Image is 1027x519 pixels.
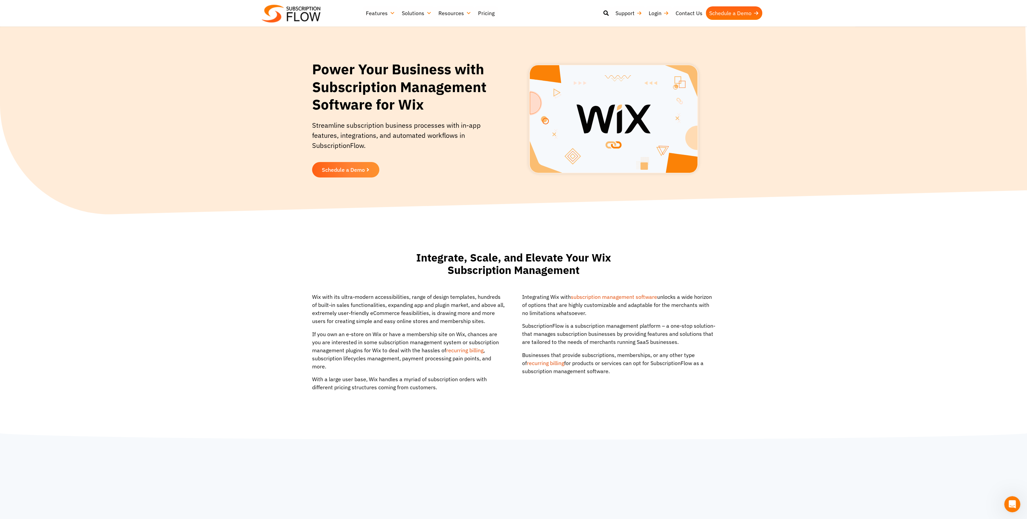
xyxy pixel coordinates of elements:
a: Schedule a Demo [312,162,379,177]
p: If you own an e-store on Wix or have a membership site on Wix, chances are you are interested in ... [312,330,505,370]
p: Businesses that provide subscriptions, memberships, or any other type of for products or services... [522,351,715,375]
a: Contact Us [672,6,706,20]
a: Login [645,6,672,20]
p: SubscriptionFlow is a subscription management platform – a one-stop solution- that manages subscr... [522,322,715,346]
a: Pricing [475,6,498,20]
span: Schedule a Demo [322,167,365,172]
a: Support [612,6,645,20]
p: With a large user base, Wix handles a myriad of subscription orders with different pricing struct... [312,375,505,391]
a: Features [362,6,398,20]
img: Subscriptionflow [262,5,320,23]
a: Resources [435,6,475,20]
img: Subscription-management-software-for-Wix [529,65,698,173]
a: Solutions [398,6,435,20]
p: Wix with its ultra-modern accessibilities, range of design templates, hundreds of built-in sales ... [312,293,505,325]
a: recurring billing [446,347,483,354]
iframe: Intercom live chat [1004,496,1020,512]
p: Integrating Wix with unlocks a wide horizon of options that are highly customizable and adaptable... [522,293,715,317]
h2: Integrate, Scale, and Elevate Your Wix Subscription Management [399,251,628,276]
p: Streamline subscription business processes with in-app features, integrations, and automated work... [312,120,495,157]
a: Schedule a Demo [706,6,762,20]
a: recurring billing [527,360,564,366]
h1: Power Your Business with Subscription Management Software for Wix [312,61,495,114]
a: subscription management software [571,293,657,300]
